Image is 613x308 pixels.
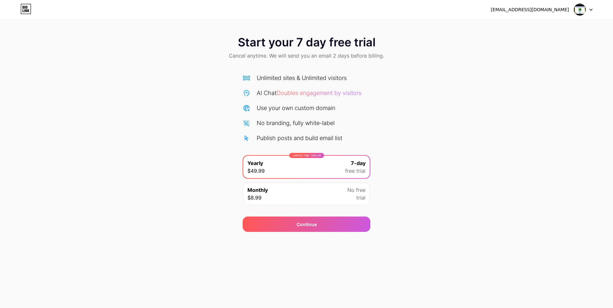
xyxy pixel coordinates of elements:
[247,167,265,175] span: $49.99
[247,186,268,194] span: Monthly
[247,159,263,167] span: Yearly
[257,134,342,142] div: Publish posts and build email list
[257,119,335,127] div: No branding, fully white-label
[289,153,324,158] div: LIMITED TIME : 50% off
[257,74,347,82] div: Unlimited sites & Unlimited visitors
[491,6,569,13] div: [EMAIL_ADDRESS][DOMAIN_NAME]
[574,4,586,16] img: bembem111
[351,159,366,167] span: 7-day
[229,52,384,59] span: Cancel anytime. We will send you an email 2 days before billing.
[257,89,361,97] div: AI Chat
[238,36,375,49] span: Start your 7 day free trial
[356,194,366,201] span: trial
[345,167,366,175] span: free trial
[257,104,335,112] div: Use your own custom domain
[276,90,361,96] span: Doubles engagement by visitors
[297,221,317,228] div: Continue
[347,186,366,194] span: No free
[247,194,261,201] span: $8.99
